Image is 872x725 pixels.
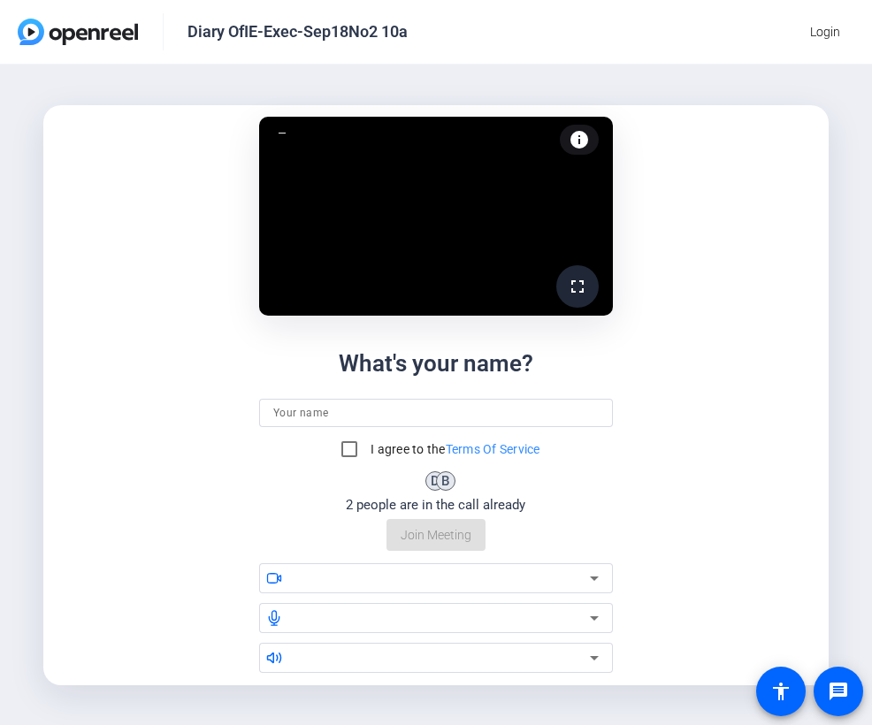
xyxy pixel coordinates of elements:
div: What's your name? [339,347,533,381]
mat-icon: fullscreen [567,276,588,297]
span: Login [810,23,840,42]
a: Terms Of Service [446,442,540,456]
img: OpenReel logo [18,19,138,45]
mat-icon: message [828,681,849,702]
mat-icon: accessibility [770,681,792,702]
input: Your name [273,402,599,424]
div: Diary OfIE-Exec-Sep18No2 10a [187,21,408,42]
div: 2 people are in the call already [346,495,525,515]
mat-icon: info [569,129,590,150]
div: D [425,471,445,491]
label: I agree to the [367,440,540,458]
div: B [436,471,455,491]
button: Login [796,16,854,48]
